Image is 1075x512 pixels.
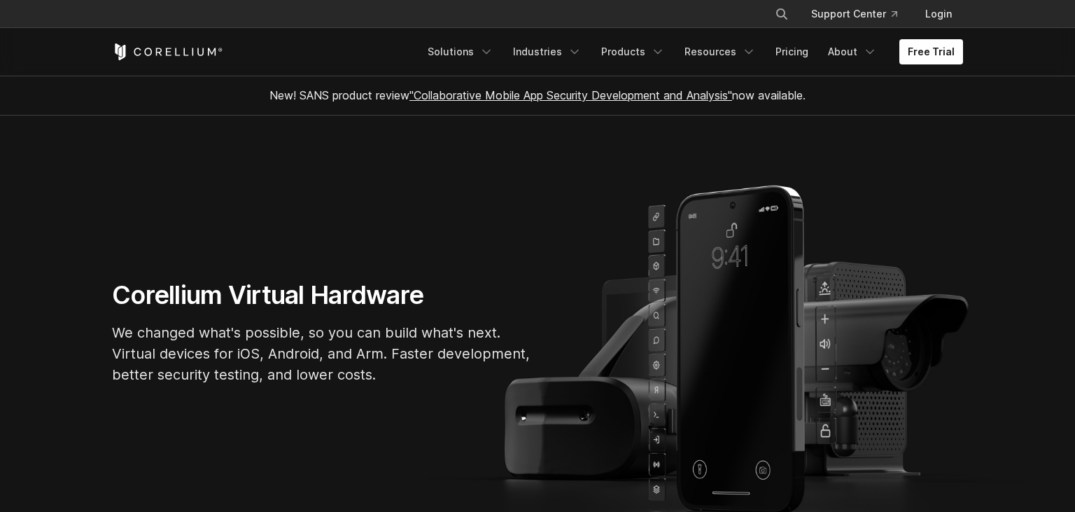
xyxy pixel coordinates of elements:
[419,39,502,64] a: Solutions
[914,1,963,27] a: Login
[758,1,963,27] div: Navigation Menu
[593,39,673,64] a: Products
[767,39,817,64] a: Pricing
[800,1,908,27] a: Support Center
[769,1,794,27] button: Search
[899,39,963,64] a: Free Trial
[112,279,532,311] h1: Corellium Virtual Hardware
[269,88,806,102] span: New! SANS product review now available.
[419,39,963,64] div: Navigation Menu
[820,39,885,64] a: About
[676,39,764,64] a: Resources
[409,88,732,102] a: "Collaborative Mobile App Security Development and Analysis"
[112,43,223,60] a: Corellium Home
[112,322,532,385] p: We changed what's possible, so you can build what's next. Virtual devices for iOS, Android, and A...
[505,39,590,64] a: Industries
